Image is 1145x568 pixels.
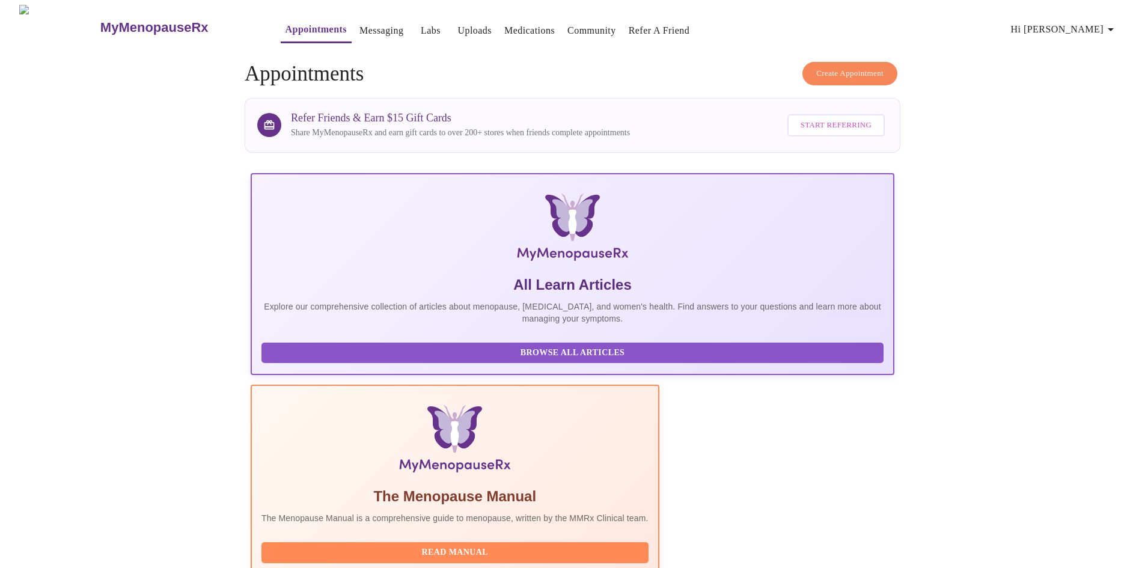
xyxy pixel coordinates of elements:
button: Uploads [453,19,496,43]
a: Start Referring [784,108,888,142]
a: Community [567,22,616,39]
img: MyMenopauseRx Logo [358,194,787,266]
span: Start Referring [801,118,872,132]
a: Labs [421,22,441,39]
a: Browse All Articles [261,347,887,357]
button: Hi [PERSON_NAME] [1006,17,1123,41]
span: Read Manual [273,545,637,560]
p: The Menopause Manual is a comprehensive guide to menopause, written by the MMRx Clinical team. [261,512,649,524]
h5: All Learn Articles [261,275,884,295]
a: Messaging [359,22,403,39]
img: Menopause Manual [323,405,587,477]
a: Uploads [457,22,492,39]
button: Medications [499,19,560,43]
a: Read Manual [261,546,652,557]
a: MyMenopauseRx [99,7,256,49]
button: Read Manual [261,542,649,563]
button: Create Appointment [802,62,897,85]
h5: The Menopause Manual [261,487,649,506]
button: Browse All Articles [261,343,884,364]
p: Share MyMenopauseRx and earn gift cards to over 200+ stores when friends complete appointments [291,127,630,139]
p: Explore our comprehensive collection of articles about menopause, [MEDICAL_DATA], and women's hea... [261,301,884,325]
button: Labs [411,19,450,43]
button: Appointments [281,17,352,43]
a: Medications [504,22,555,39]
span: Browse All Articles [273,346,872,361]
span: Create Appointment [816,67,884,81]
img: MyMenopauseRx Logo [19,5,99,50]
button: Community [563,19,621,43]
h4: Appointments [245,62,900,86]
button: Start Referring [787,114,885,136]
a: Refer a Friend [629,22,690,39]
h3: MyMenopauseRx [100,20,209,35]
a: Appointments [285,21,347,38]
button: Messaging [355,19,408,43]
button: Refer a Friend [624,19,695,43]
h3: Refer Friends & Earn $15 Gift Cards [291,112,630,124]
span: Hi [PERSON_NAME] [1011,21,1118,38]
